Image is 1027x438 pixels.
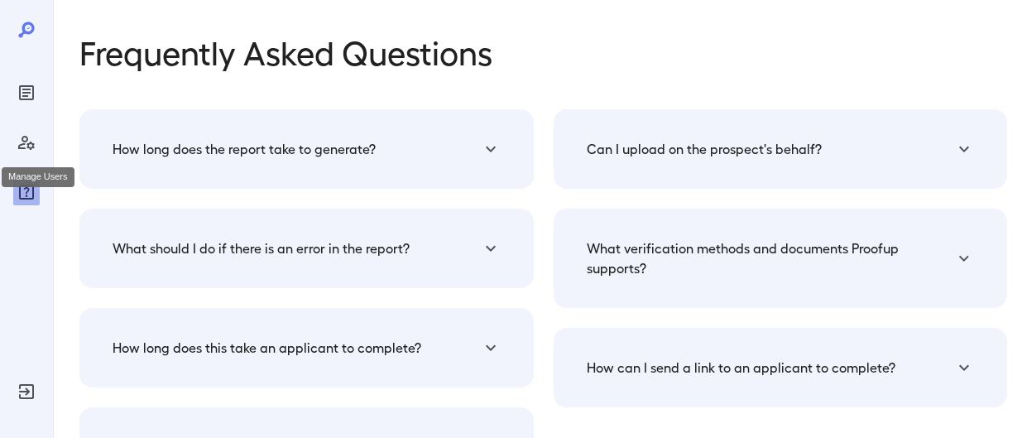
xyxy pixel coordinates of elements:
h5: What should I do if there is an error in the report? [113,238,410,258]
div: Reports [13,79,40,106]
div: What verification methods and documents Proofup supports? [573,229,988,288]
h5: How can I send a link to an applicant to complete? [587,358,895,378]
p: Frequently Asked Questions [79,33,1007,70]
h5: How long does the report take to generate? [113,139,376,159]
div: What should I do if there is an error in the report? [99,229,514,268]
div: How can I send a link to an applicant to complete? [573,348,988,387]
div: How long does this take an applicant to complete? [99,328,514,368]
h5: How long does this take an applicant to complete? [113,338,421,358]
div: Log Out [13,378,40,405]
div: How long does the report take to generate? [99,129,514,169]
div: Can I upload on the prospect's behalf? [573,129,988,169]
h5: What verification methods and documents Proofup supports? [587,238,955,278]
div: Manage Users [13,129,40,156]
div: Manage Users [2,167,74,187]
h5: Can I upload on the prospect's behalf? [587,139,822,159]
div: FAQ [13,179,40,205]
